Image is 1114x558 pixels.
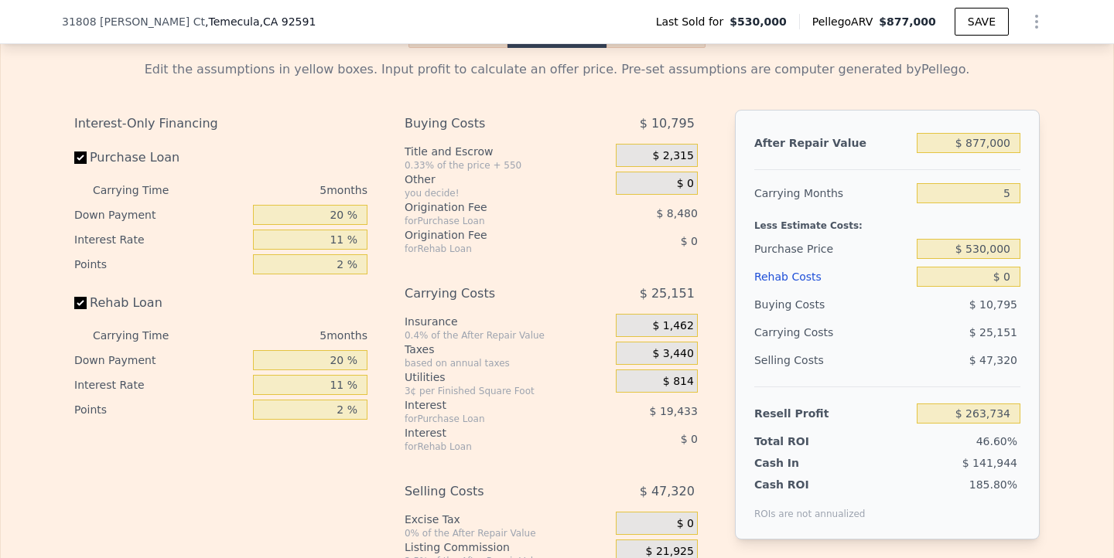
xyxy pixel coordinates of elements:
[754,318,851,346] div: Carrying Costs
[969,354,1017,366] span: $ 47,320
[405,329,610,342] div: 0.4% of the After Repair Value
[405,227,577,243] div: Origination Fee
[200,178,367,202] div: 5 months
[405,144,610,159] div: Title and Escrow
[200,323,367,348] div: 5 months
[74,60,1040,79] div: Edit the assumptions in yellow boxes. Input profit to calculate an offer price. Pre-set assumptio...
[754,492,866,520] div: ROIs are not annualized
[74,348,247,373] div: Down Payment
[405,478,577,505] div: Selling Costs
[405,110,577,138] div: Buying Costs
[754,207,1020,235] div: Less Estimate Costs:
[754,455,851,471] div: Cash In
[405,172,610,187] div: Other
[969,326,1017,339] span: $ 25,151
[93,178,193,202] div: Carrying Time
[405,187,610,199] div: you decide!
[405,425,577,441] div: Interest
[754,400,911,427] div: Resell Profit
[74,297,87,309] input: Rehab Loan
[652,149,693,163] span: $ 2,315
[754,346,911,374] div: Selling Costs
[969,298,1017,311] span: $ 10,795
[640,280,695,308] span: $ 25,151
[677,177,694,191] span: $ 0
[405,397,577,413] div: Interest
[754,263,911,291] div: Rehab Costs
[74,373,247,397] div: Interest Rate
[681,235,698,247] span: $ 0
[405,369,610,385] div: Utilities
[962,457,1017,469] span: $ 141,944
[1021,6,1052,37] button: Show Options
[405,539,610,555] div: Listing Commission
[405,357,610,369] div: based on annual taxes
[754,477,866,492] div: Cash ROI
[405,512,610,527] div: Excise Tax
[405,280,577,308] div: Carrying Costs
[405,199,577,215] div: Origination Fee
[74,202,247,227] div: Down Payment
[74,110,367,138] div: Interest-Only Financing
[74,144,247,172] label: Purchase Loan
[652,319,693,333] span: $ 1,462
[205,14,316,29] span: , Temecula
[879,15,936,28] span: $877,000
[955,8,1009,36] button: SAVE
[74,227,247,252] div: Interest Rate
[640,478,695,505] span: $ 47,320
[74,289,247,317] label: Rehab Loan
[405,159,610,172] div: 0.33% of the price + 550
[730,14,787,29] span: $530,000
[812,14,880,29] span: Pellego ARV
[976,435,1017,447] span: 46.60%
[681,433,698,445] span: $ 0
[405,385,610,397] div: 3¢ per Finished Square Foot
[754,434,851,449] div: Total ROI
[260,15,316,28] span: , CA 92591
[754,129,911,157] div: After Repair Value
[656,207,697,219] span: $ 8,480
[640,110,695,138] span: $ 10,795
[74,252,247,277] div: Points
[405,314,610,329] div: Insurance
[405,441,577,453] div: for Rehab Loan
[405,527,610,539] div: 0% of the After Repair Value
[405,243,577,255] div: for Rehab Loan
[405,342,610,357] div: Taxes
[677,517,694,531] span: $ 0
[754,235,911,263] div: Purchase Price
[656,14,730,29] span: Last Sold for
[62,14,205,29] span: 31808 [PERSON_NAME] Ct
[74,397,247,422] div: Points
[74,151,87,164] input: Purchase Loan
[405,413,577,425] div: for Purchase Loan
[969,478,1017,491] span: 185.80%
[754,291,911,318] div: Buying Costs
[652,347,693,361] span: $ 3,440
[754,179,911,207] div: Carrying Months
[93,323,193,348] div: Carrying Time
[405,215,577,227] div: for Purchase Loan
[663,375,694,389] span: $ 814
[650,405,698,417] span: $ 19,433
